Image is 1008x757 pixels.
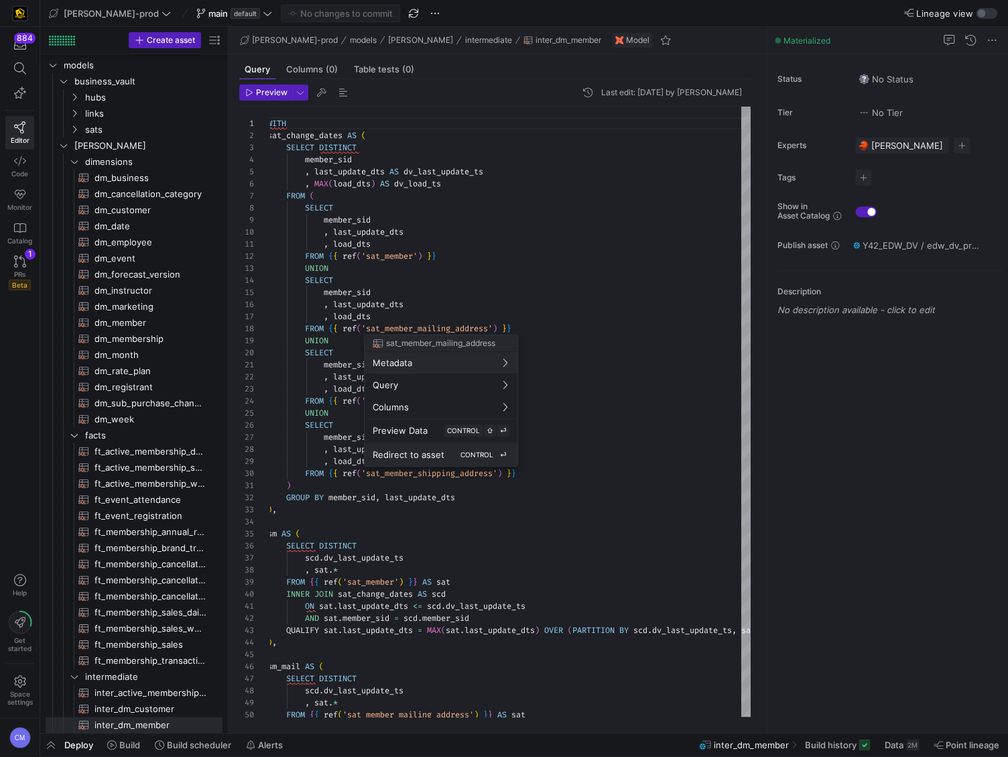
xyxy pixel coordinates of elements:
span: Columns [373,402,409,412]
span: Query [373,380,398,390]
span: Metadata [373,357,412,368]
span: Redirect to asset [373,449,444,460]
span: sat_member_mailing_address [386,339,495,348]
span: CONTROL [447,426,480,434]
span: ⏎ [500,426,507,434]
span: CONTROL [460,451,493,459]
span: Preview Data [373,425,428,436]
span: ⇧ [487,426,493,434]
span: ⏎ [500,451,507,459]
